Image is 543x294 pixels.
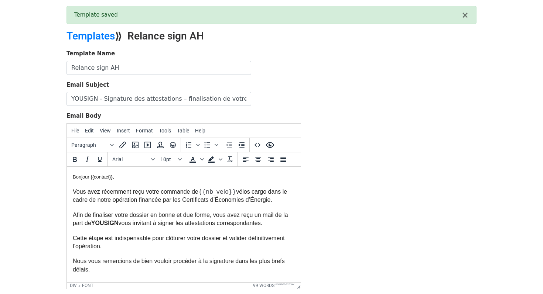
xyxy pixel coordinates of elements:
button: Source code [251,139,264,151]
button: Preview [264,139,276,151]
div: » [78,283,81,288]
button: Emoticons [167,139,179,151]
font: Nous restons naturellement à votre disposition pour toute question ou assistance. [6,114,219,121]
button: Insert/edit link [116,139,129,151]
button: Insert/edit image [129,139,141,151]
div: div [70,283,77,288]
div: Widget de chat [506,259,543,294]
button: Insert/edit media [141,139,154,151]
button: × [461,11,469,20]
div: Background color [205,153,223,166]
span: File [71,128,79,134]
h2: ⟫ Relance sign AH [66,30,336,42]
div: Bullet list [201,139,219,151]
span: Arial [112,156,148,162]
span: Tools [159,128,171,134]
label: Email Body [66,112,101,120]
span: Paragraph [71,142,107,148]
div: Template saved [74,11,461,19]
span: View [100,128,111,134]
button: Italic [81,153,93,166]
button: Bold [68,153,81,166]
span: Format [136,128,153,134]
span: Help [195,128,205,134]
button: Align center [252,153,264,166]
div: Text color [187,153,205,166]
span: Insert [117,128,130,134]
div: font [82,283,93,288]
button: Decrease indent [223,139,235,151]
iframe: Chat Widget [506,259,543,294]
div: Numbered list [182,139,201,151]
button: Clear formatting [223,153,236,166]
button: 99 words [253,283,274,288]
button: Blocks [68,139,116,151]
button: Fonts [109,153,157,166]
label: Template Name [66,49,115,58]
button: Underline [93,153,106,166]
a: Powered by Tiny [276,283,294,286]
button: Insert template [154,139,167,151]
button: Font sizes [157,153,183,166]
span: Table [177,128,189,134]
button: Justify [277,153,290,166]
button: Increase indent [235,139,248,151]
div: Resize [294,283,301,289]
button: Align right [264,153,277,166]
span: 10pt [160,156,177,162]
label: Email Subject [66,81,109,89]
span: Edit [85,128,94,134]
a: Templates [66,30,115,42]
button: Align left [239,153,252,166]
iframe: Rich Text Area. Press ALT-0 for help. [67,167,301,282]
